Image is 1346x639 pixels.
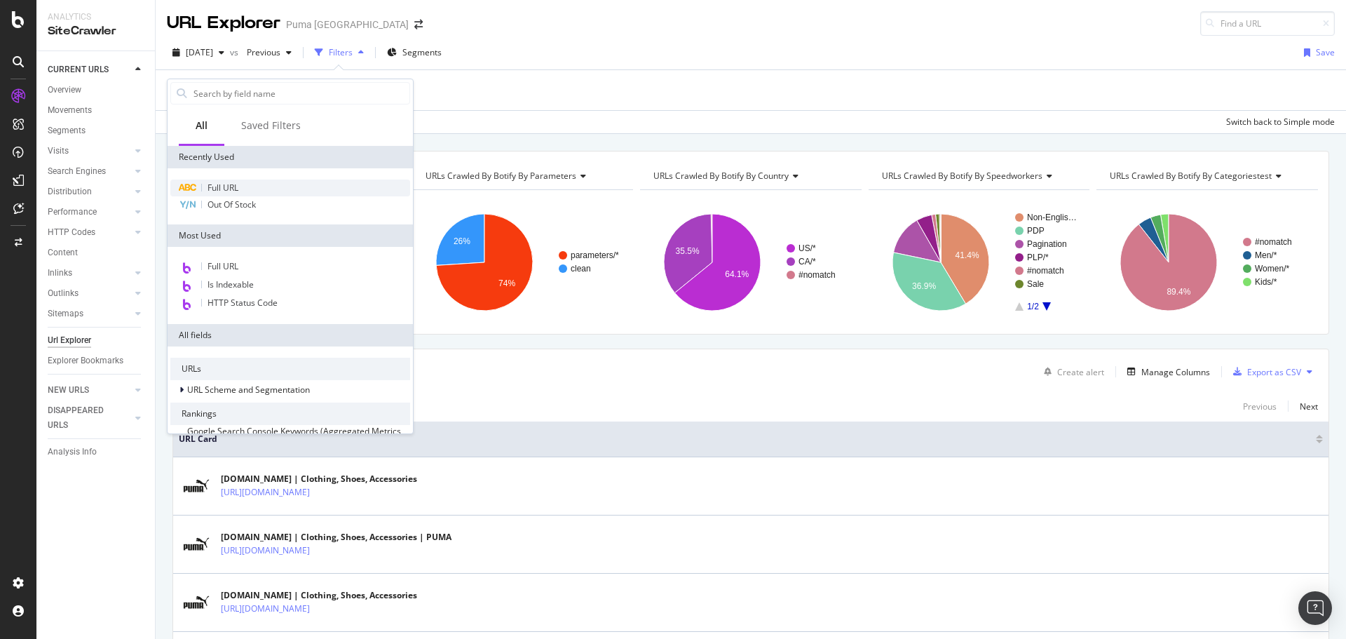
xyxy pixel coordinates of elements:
[208,182,238,194] span: Full URL
[912,281,936,291] text: 36.9%
[1300,398,1318,415] button: Next
[381,41,447,64] button: Segments
[48,383,131,398] a: NEW URLS
[230,46,241,58] span: vs
[1300,401,1318,412] div: Next
[179,477,214,495] img: main image
[48,225,131,240] a: HTTP Codes
[48,205,131,220] a: Performance
[1316,46,1335,58] div: Save
[48,245,145,260] a: Content
[48,354,123,368] div: Explorer Bookmarks
[48,164,131,179] a: Search Engines
[402,46,442,58] span: Segments
[186,46,213,58] span: 2025 Aug. 10th
[48,62,131,77] a: CURRENT URLS
[1027,253,1049,262] text: PLP/*
[48,164,106,179] div: Search Engines
[453,236,470,246] text: 26%
[1255,250,1277,260] text: Men/*
[1027,213,1077,222] text: Non-Englis…
[879,165,1078,187] h4: URLs Crawled By Botify By speedworkers
[1298,41,1335,64] button: Save
[48,445,145,459] a: Analysis Info
[179,433,1312,445] span: URL Card
[653,170,789,182] span: URLs Crawled By Botify By country
[48,83,145,97] a: Overview
[48,103,92,118] div: Movements
[869,201,1088,323] svg: A chart.
[187,425,401,449] span: Google Search Console Keywords (Aggregated Metrics By URL)
[309,41,369,64] button: Filters
[1096,201,1316,323] svg: A chart.
[179,535,214,553] img: main image
[48,103,145,118] a: Movements
[48,266,72,281] div: Inlinks
[329,46,353,58] div: Filters
[221,531,451,544] div: [DOMAIN_NAME] | Clothing, Shoes, Accessories | PUMA
[48,184,131,199] a: Distribution
[168,146,413,168] div: Recently Used
[725,269,749,279] text: 64.1%
[221,473,417,485] div: [DOMAIN_NAME] | Clothing, Shoes, Accessories
[1027,239,1067,249] text: Pagination
[1200,11,1335,36] input: Find a URL
[1247,366,1301,378] div: Export as CSV
[208,199,256,210] span: Out Of Stock
[48,333,145,348] a: Url Explorer
[1298,591,1332,625] div: Open Intercom Messenger
[241,119,301,133] div: Saved Filters
[676,246,700,256] text: 35.5%
[412,201,632,323] svg: A chart.
[1027,266,1064,276] text: #nomatch
[48,123,145,138] a: Segments
[1255,277,1277,287] text: Kids/*
[1107,165,1305,187] h4: URLs Crawled By Botify By categoriestest
[221,602,310,616] a: [URL][DOMAIN_NAME]
[48,383,89,398] div: NEW URLS
[498,278,515,288] text: 74%
[48,445,97,459] div: Analysis Info
[1141,366,1210,378] div: Manage Columns
[1027,279,1044,289] text: Sale
[167,11,280,35] div: URL Explorer
[241,46,280,58] span: Previous
[48,83,81,97] div: Overview
[1221,111,1335,133] button: Switch back to Simple mode
[286,18,409,32] div: Puma [GEOGRAPHIC_DATA]
[1243,401,1277,412] div: Previous
[168,324,413,347] div: All fields
[48,354,145,368] a: Explorer Bookmarks
[571,264,591,274] text: clean
[1228,361,1301,383] button: Export as CSV
[192,83,409,104] input: Search by field name
[1038,361,1104,383] button: Create alert
[423,165,621,187] h4: URLs Crawled By Botify By parameters
[1122,363,1210,380] button: Manage Columns
[196,119,208,133] div: All
[48,266,131,281] a: Inlinks
[955,250,979,260] text: 41.4%
[48,23,144,39] div: SiteCrawler
[48,403,118,433] div: DISAPPEARED URLS
[426,170,576,182] span: URLs Crawled By Botify By parameters
[241,41,297,64] button: Previous
[48,307,83,321] div: Sitemaps
[640,201,859,323] svg: A chart.
[1027,302,1039,311] text: 1/2
[208,278,254,290] span: Is Indexable
[48,333,91,348] div: Url Explorer
[221,589,417,602] div: [DOMAIN_NAME] | Clothing, Shoes, Accessories
[167,41,230,64] button: [DATE]
[170,403,410,425] div: Rankings
[208,260,238,272] span: Full URL
[1255,237,1292,247] text: #nomatch
[48,307,131,321] a: Sitemaps
[208,297,278,309] span: HTTP Status Code
[170,358,410,380] div: URLs
[48,205,97,220] div: Performance
[1243,398,1277,415] button: Previous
